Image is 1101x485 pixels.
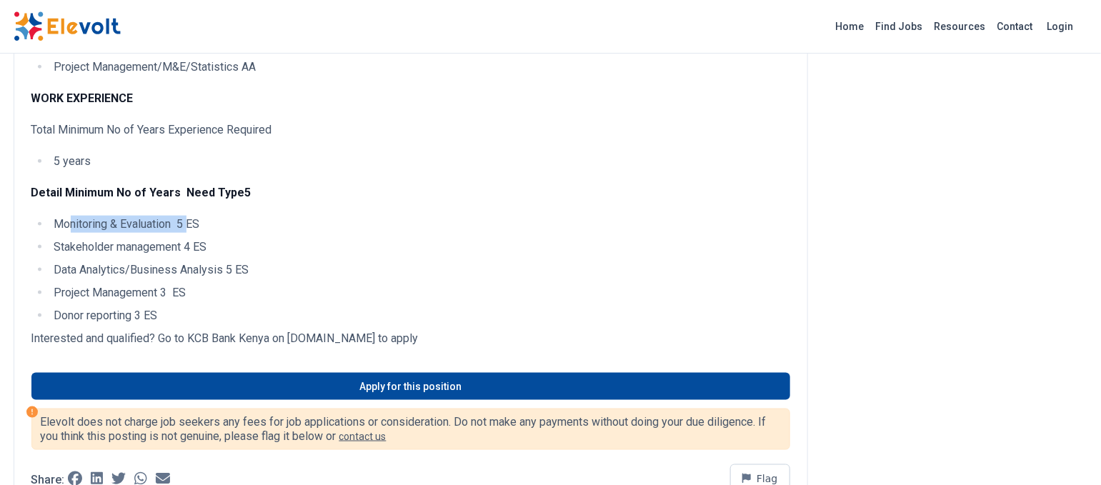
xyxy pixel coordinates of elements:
[50,153,790,170] li: 5 years
[41,415,781,444] p: Elevolt does not charge job seekers any fees for job applications or consideration. Do not make a...
[870,15,929,38] a: Find Jobs
[1039,12,1082,41] a: Login
[929,15,992,38] a: Resources
[31,373,790,400] a: Apply for this position
[1030,416,1101,485] iframe: Chat Widget
[50,307,790,324] li: Donor reporting 3 ES
[31,121,790,139] p: Total Minimum No of Years Experience Required
[31,91,134,105] strong: WORK EXPERIENCE
[50,59,790,76] li: Project Management/M&E/Statistics AA
[50,284,790,301] li: Project Management 3 ES
[31,186,251,199] strong: Detail Minimum No of Years Need Type5
[339,431,387,442] a: contact us
[50,216,790,233] li: Monitoring & Evaluation 5 ES
[31,330,790,347] p: Interested and qualified? Go to KCB Bank Kenya on [DOMAIN_NAME] to apply
[50,261,790,279] li: Data Analytics/Business Analysis 5 ES
[14,11,121,41] img: Elevolt
[50,239,790,256] li: Stakeholder management 4 ES
[992,15,1039,38] a: Contact
[830,15,870,38] a: Home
